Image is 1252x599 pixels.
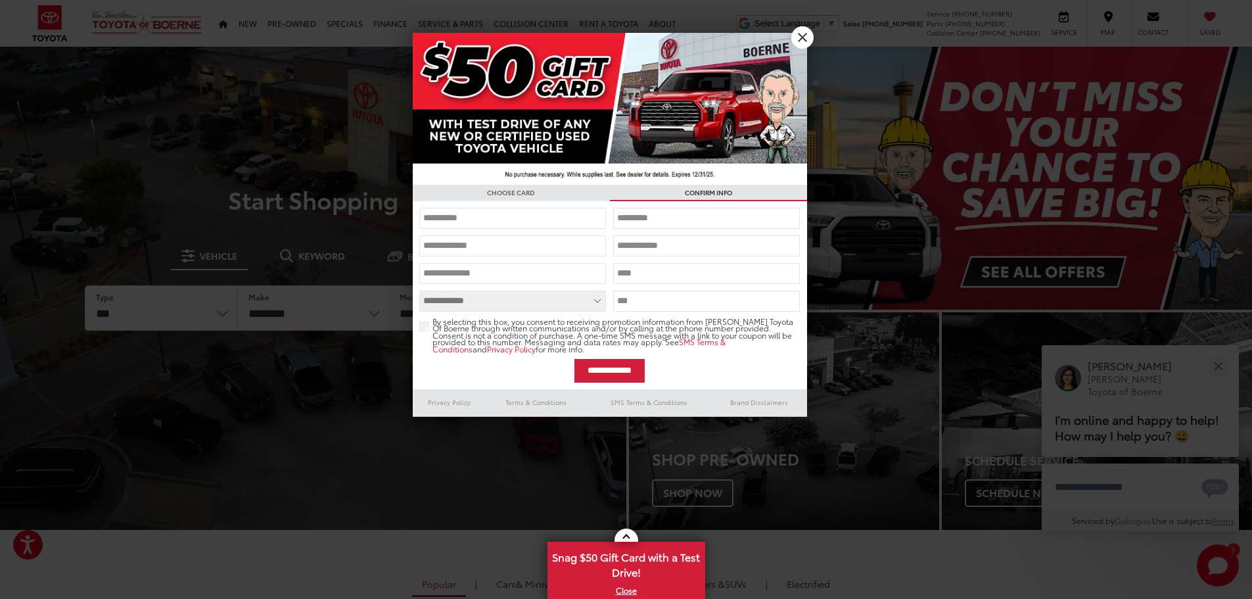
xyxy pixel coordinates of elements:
[486,395,586,410] a: Terms & Conditions
[413,395,486,410] a: Privacy Policy
[587,395,711,410] a: SMS Terms & Conditions
[549,543,704,583] span: Snag $50 Gift Card with a Test Drive!
[711,395,807,410] a: Brand Disclaimers
[610,185,807,201] h3: CONFIRM INFO
[413,185,610,201] h3: CHOOSE CARD
[487,343,536,354] a: Privacy Policy
[432,336,726,354] a: SMS Terms & Conditions
[432,318,800,353] span: By selecting this box, you consent to receiving promotion information from [PERSON_NAME] Toyota O...
[413,33,807,185] img: 42635_top_851395.jpg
